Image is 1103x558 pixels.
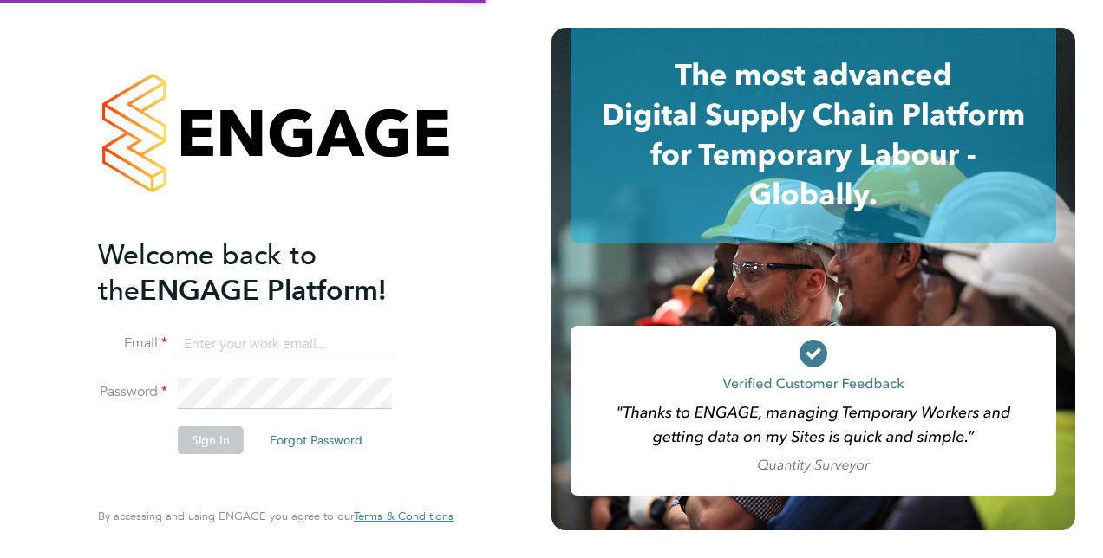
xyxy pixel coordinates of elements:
[98,383,167,401] label: Password
[354,509,454,523] a: Terms & Conditions
[178,426,244,454] button: Sign In
[98,237,436,308] h2: ENGAGE Platform!
[354,509,454,523] span: Terms & Conditions
[256,426,376,454] button: Forgot Password
[98,334,167,353] label: Email
[178,329,392,360] input: Enter your work email...
[98,238,317,308] span: Welcome back to the
[98,509,454,523] span: By accessing and using ENGAGE you agree to our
